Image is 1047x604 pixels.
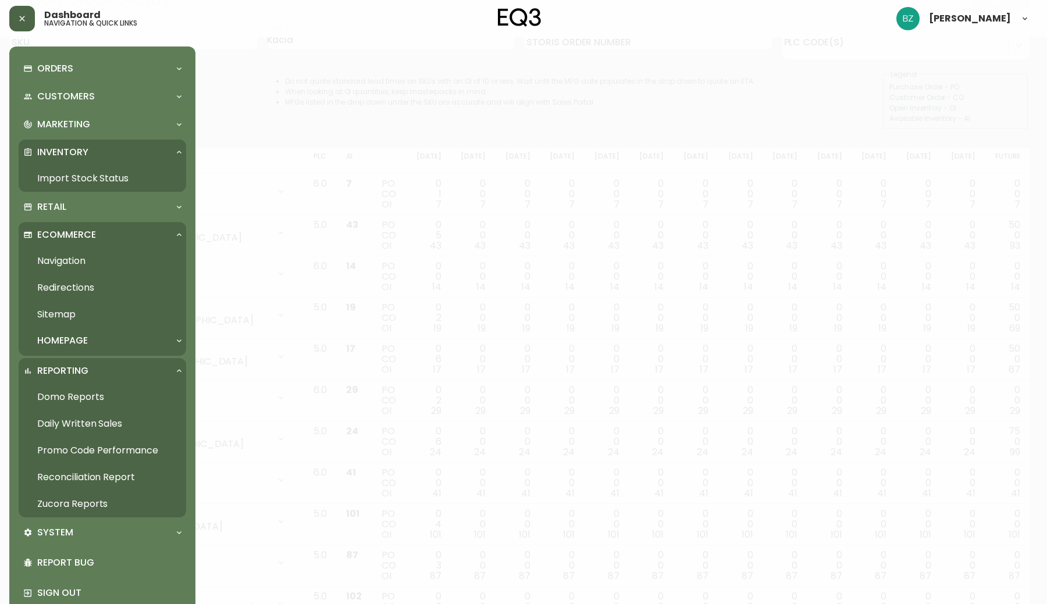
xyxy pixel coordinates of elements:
[896,7,920,30] img: 603957c962080f772e6770b96f84fb5c
[37,90,95,103] p: Customers
[19,384,186,410] a: Domo Reports
[929,14,1011,23] span: [PERSON_NAME]
[19,410,186,437] a: Daily Written Sales
[37,146,88,159] p: Inventory
[37,526,73,539] p: System
[19,112,186,137] div: Marketing
[37,201,66,213] p: Retail
[19,328,186,353] div: Homepage
[19,194,186,220] div: Retail
[498,8,541,27] img: logo
[19,358,186,384] div: Reporting
[37,118,90,131] p: Marketing
[19,222,186,248] div: Ecommerce
[44,10,101,20] span: Dashboard
[19,274,186,301] a: Redirections
[19,464,186,491] a: Reconciliation Report
[37,587,181,599] p: Sign Out
[19,548,186,578] div: Report Bug
[19,520,186,545] div: System
[19,140,186,165] div: Inventory
[19,84,186,109] div: Customers
[44,20,137,27] h5: navigation & quick links
[37,556,181,569] p: Report Bug
[37,62,73,75] p: Orders
[19,437,186,464] a: Promo Code Performance
[19,248,186,274] a: Navigation
[19,301,186,328] a: Sitemap
[19,56,186,81] div: Orders
[37,364,88,377] p: Reporting
[37,334,88,347] p: Homepage
[19,165,186,192] a: Import Stock Status
[19,491,186,517] a: Zucora Reports
[37,228,96,241] p: Ecommerce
